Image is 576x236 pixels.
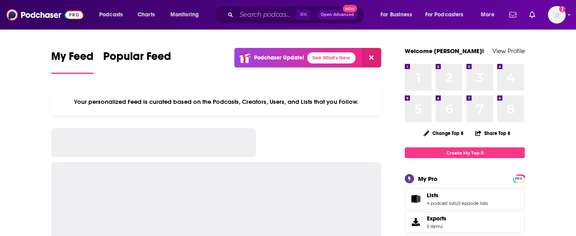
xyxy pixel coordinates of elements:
[254,54,304,61] p: Podchaser Update!
[492,47,525,55] a: View Profile
[405,211,525,233] a: Exports
[99,9,123,20] span: Podcasts
[548,6,566,24] span: Logged in as cmand-c
[548,6,566,24] button: Show profile menu
[481,9,494,20] span: More
[458,200,488,206] a: 0 episode lists
[380,9,412,20] span: For Business
[296,10,311,20] span: ⌘ K
[419,128,468,138] button: Change Top 8
[94,8,133,21] button: open menu
[427,215,446,222] span: Exports
[138,9,155,20] span: Charts
[103,50,171,74] a: Popular Feed
[548,6,566,24] img: User Profile
[51,88,381,115] div: Your personalized Feed is curated based on the Podcasts, Creators, Users, and Lists that you Follow.
[405,47,484,55] a: Welcome [PERSON_NAME]!
[405,147,525,158] a: Create My Top 8
[427,200,457,206] a: 4 podcast lists
[427,192,438,199] span: Lists
[132,8,160,21] a: Charts
[165,8,209,21] button: open menu
[236,8,296,21] input: Search podcasts, credits, & more...
[103,50,171,68] span: Popular Feed
[408,193,424,204] a: Lists
[427,192,488,199] a: Lists
[222,6,372,24] div: Search podcasts, credits, & more...
[408,216,424,228] span: Exports
[51,50,94,74] a: My Feed
[418,175,438,182] div: My Pro
[170,9,199,20] span: Monitoring
[307,52,356,63] a: See What's New
[375,8,422,21] button: open menu
[51,50,94,68] span: My Feed
[506,8,520,22] a: Show notifications dropdown
[317,10,358,20] button: Open AdvancedNew
[321,13,354,17] span: Open Advanced
[343,5,357,12] span: New
[6,7,83,22] img: Podchaser - Follow, Share and Rate Podcasts
[425,9,464,20] span: For Podcasters
[420,8,475,21] button: open menu
[526,8,538,22] a: Show notifications dropdown
[427,224,446,229] span: 5 items
[514,175,524,181] a: PRO
[475,125,511,141] button: Share Top 8
[405,188,525,210] span: Lists
[559,6,566,12] svg: Add a profile image
[475,8,504,21] button: open menu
